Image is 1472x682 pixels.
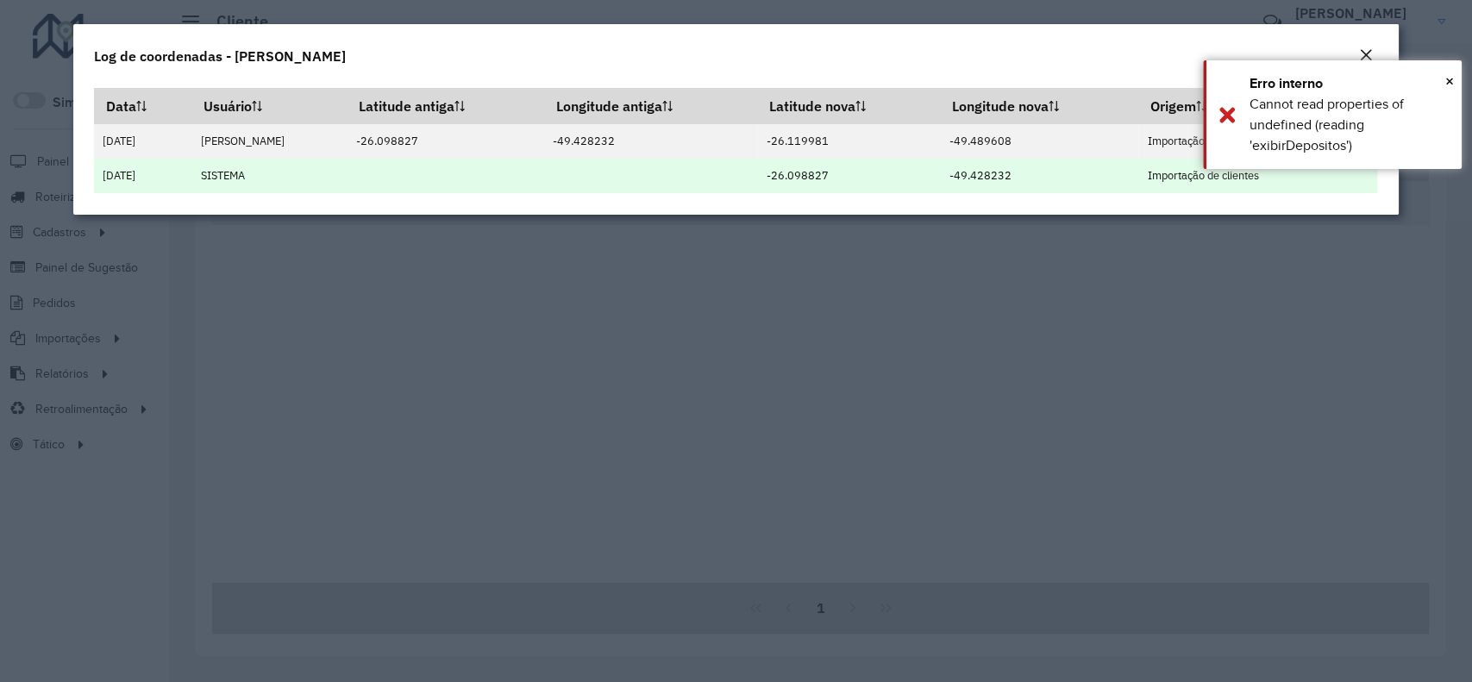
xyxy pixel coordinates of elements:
[1138,124,1377,159] td: Importação de Coordenadas
[1445,72,1454,91] span: ×
[940,159,1138,193] td: -49.428232
[1138,159,1377,193] td: Importação de clientes
[757,124,940,159] td: -26.119981
[347,124,544,159] td: -26.098827
[94,124,191,159] td: [DATE]
[1250,73,1449,94] div: Erro interno
[1250,94,1449,156] div: Cannot read properties of undefined (reading 'exibirDepositos')
[192,124,348,159] td: [PERSON_NAME]
[1445,68,1454,94] button: Close
[1354,45,1378,67] button: Close
[544,88,757,124] th: Longitude antiga
[1359,48,1373,62] em: Fechar
[940,88,1138,124] th: Longitude nova
[940,124,1138,159] td: -49.489608
[94,159,191,193] td: [DATE]
[1138,88,1377,124] th: Origem
[757,159,940,193] td: -26.098827
[757,88,940,124] th: Latitude nova
[347,88,544,124] th: Latitude antiga
[192,88,348,124] th: Usuário
[192,159,348,193] td: SISTEMA
[94,46,346,66] h4: Log de coordenadas - [PERSON_NAME]
[94,88,191,124] th: Data
[544,124,757,159] td: -49.428232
